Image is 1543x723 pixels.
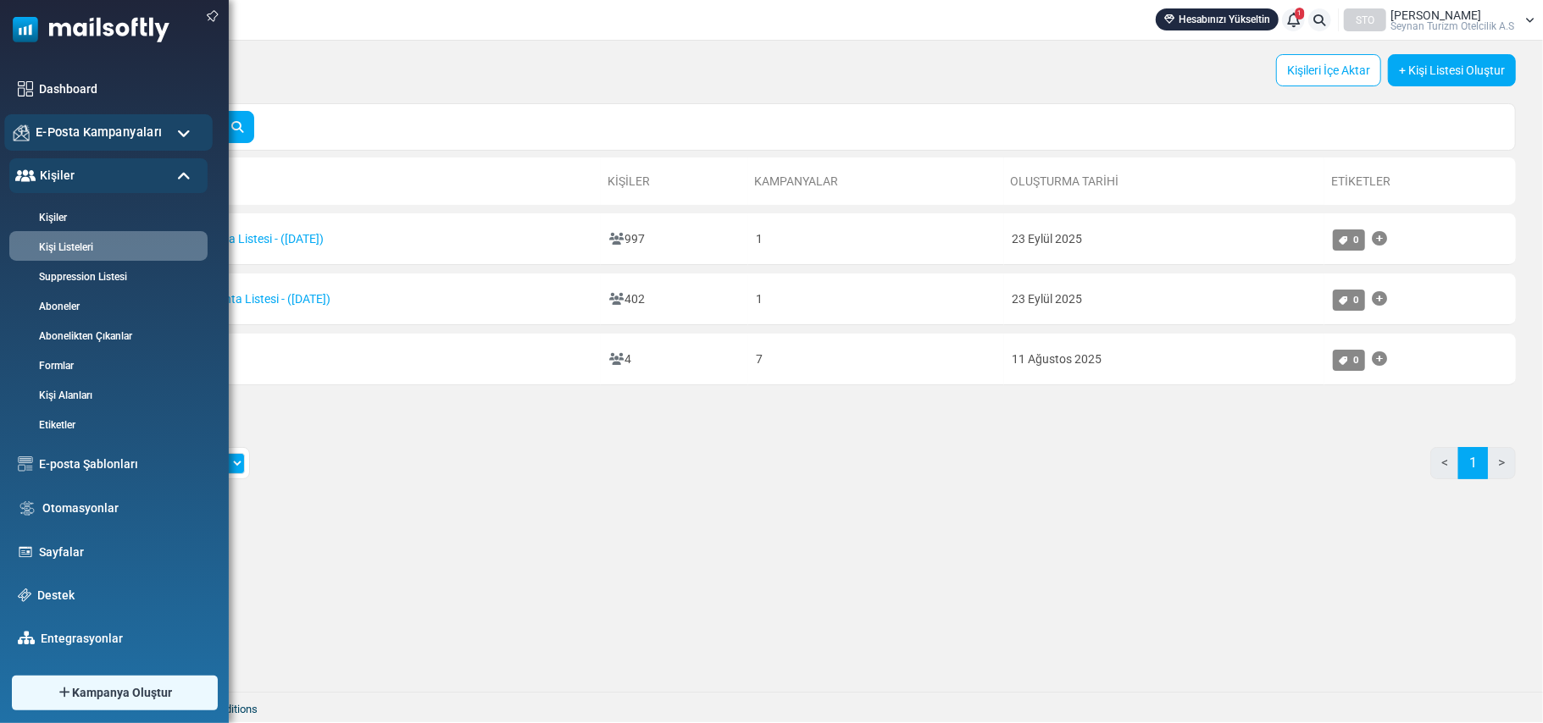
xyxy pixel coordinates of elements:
a: + Kişi Listesi Oluştur [1388,54,1516,86]
a: Aboneler [9,299,203,314]
a: Etiket Ekle [1372,282,1387,316]
a: Kişiler [9,210,203,225]
nav: Page [1430,447,1516,493]
a: 1 [1458,447,1488,479]
span: 0 [1353,294,1359,306]
img: landing_pages.svg [18,544,33,560]
a: E-posta Şablonları [39,455,199,473]
a: 1 [1282,8,1305,31]
a: Etiketler [1331,174,1390,188]
td: 4 [601,334,747,385]
td: 997 [601,213,747,265]
a: Destek [37,587,199,604]
td: 1 [748,213,1004,265]
a: 0 [1333,290,1365,311]
td: 23 Eylül 2025 [1004,213,1324,265]
div: STO [1344,8,1386,31]
a: Kişi Alanları [9,388,203,403]
a: Formlar [9,358,203,373]
span: Kampanya Oluştur [72,684,172,702]
a: Kişileri İçe Aktar [1276,54,1381,86]
a: Sayfalar [39,544,199,561]
td: 23 Eylül 2025 [1004,273,1324,325]
a: Abonelikten Çıkanlar [9,328,203,344]
a: Firma Listesi - ([DATE]) [186,232,324,246]
td: 11 Ağustos 2025 [1004,334,1324,385]
a: Hesabınızı Yükseltin [1156,8,1279,30]
span: 0 [1353,354,1359,366]
a: STO [PERSON_NAME] Seynan Turi̇zm Otelci̇li̇k A.S [1344,8,1535,31]
a: Entegrasyonlar [41,630,199,648]
span: E-Posta Kampanyaları [36,123,162,141]
img: email-templates-icon.svg [18,456,33,472]
a: Suppression Listesi [9,269,203,284]
a: 0 [1333,350,1365,371]
span: Seynan Turi̇zm Otelci̇li̇k A.S [1390,21,1514,31]
a: Otomasyonlar [42,499,199,517]
td: 1 [748,273,1004,325]
a: Acenta Listesi - ([DATE]) [186,292,330,306]
span: Kişiler [40,167,75,185]
td: 7 [748,334,1004,385]
a: Kampanyalar [755,174,839,188]
a: Etiket Ekle [1372,342,1387,376]
span: 1 [1296,8,1305,19]
img: dashboard-icon.svg [18,81,33,97]
a: Etiket Ekle [1372,222,1387,256]
footer: 2025 [55,692,1543,722]
a: Kişi Listeleri [9,240,203,255]
img: contacts-icon-active.svg [15,169,36,181]
a: Etiketler [9,417,203,433]
img: support-icon.svg [18,588,31,602]
span: 0 [1353,234,1359,246]
a: Oluşturma Tarihi [1011,174,1119,188]
img: workflow.svg [18,499,36,518]
a: Dashboard [39,80,199,98]
span: [PERSON_NAME] [1390,9,1481,21]
img: campaigns-icon.png [14,124,30,141]
a: 0 [1333,229,1365,251]
td: 402 [601,273,747,325]
a: Kişiler [608,174,650,188]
